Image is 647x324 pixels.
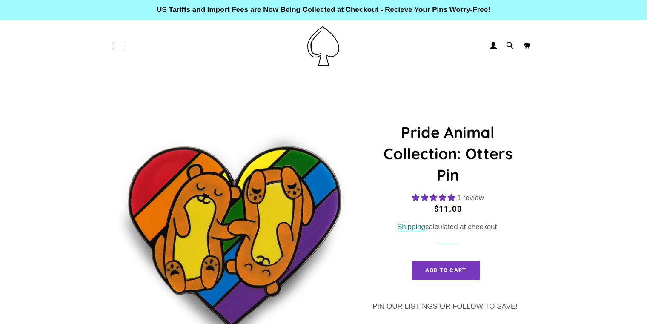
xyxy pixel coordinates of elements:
[397,223,425,231] a: Shipping
[372,301,524,313] p: PIN OUR LISTINGS OR FOLLOW TO SAVE!
[412,261,479,280] button: Add to Cart
[434,204,462,213] span: $11.00
[457,194,484,202] span: 1 review
[425,267,466,273] span: Add to Cart
[412,194,457,202] span: 5.00 stars
[307,26,339,66] img: Pin-Ace
[372,221,524,233] div: calculated at checkout.
[372,122,524,186] h1: Pride Animal Collection: Otters Pin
